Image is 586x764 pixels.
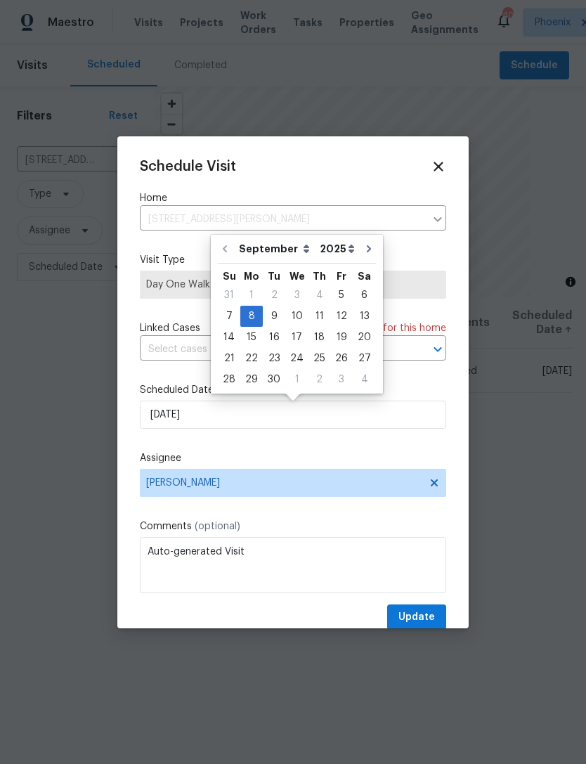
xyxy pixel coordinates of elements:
[285,306,308,327] div: Wed Sep 10 2025
[330,348,353,369] div: Fri Sep 26 2025
[240,328,263,347] div: 15
[428,339,448,359] button: Open
[353,369,376,390] div: Sat Oct 04 2025
[330,306,353,326] div: 12
[263,306,285,327] div: Tue Sep 09 2025
[140,253,446,267] label: Visit Type
[330,327,353,348] div: Fri Sep 19 2025
[285,328,308,347] div: 17
[431,159,446,174] span: Close
[308,370,330,389] div: 2
[268,271,280,281] abbr: Tuesday
[353,328,376,347] div: 20
[140,519,446,533] label: Comments
[358,271,371,281] abbr: Saturday
[285,370,308,389] div: 1
[240,349,263,368] div: 22
[218,370,240,389] div: 28
[140,191,446,205] label: Home
[387,604,446,630] button: Update
[285,348,308,369] div: Wed Sep 24 2025
[308,306,330,326] div: 11
[353,285,376,306] div: Sat Sep 06 2025
[330,370,353,389] div: 3
[223,271,236,281] abbr: Sunday
[308,285,330,306] div: Thu Sep 04 2025
[240,348,263,369] div: Mon Sep 22 2025
[218,285,240,305] div: 31
[285,285,308,305] div: 3
[330,285,353,305] div: 5
[285,327,308,348] div: Wed Sep 17 2025
[330,328,353,347] div: 19
[218,285,240,306] div: Sun Aug 31 2025
[330,369,353,390] div: Fri Oct 03 2025
[140,209,425,231] input: Enter in an address
[240,370,263,389] div: 29
[330,349,353,368] div: 26
[263,328,285,347] div: 16
[218,306,240,326] div: 7
[358,235,379,263] button: Go to next month
[308,348,330,369] div: Thu Sep 25 2025
[263,369,285,390] div: Tue Sep 30 2025
[330,285,353,306] div: Fri Sep 05 2025
[240,327,263,348] div: Mon Sep 15 2025
[353,306,376,327] div: Sat Sep 13 2025
[218,369,240,390] div: Sun Sep 28 2025
[398,609,435,626] span: Update
[308,285,330,305] div: 4
[218,328,240,347] div: 14
[218,349,240,368] div: 21
[330,306,353,327] div: Fri Sep 12 2025
[140,401,446,429] input: M/D/YYYY
[353,327,376,348] div: Sat Sep 20 2025
[140,383,446,397] label: Scheduled Date
[353,306,376,326] div: 13
[316,238,358,259] select: Year
[263,327,285,348] div: Tue Sep 16 2025
[140,321,200,335] span: Linked Cases
[263,348,285,369] div: Tue Sep 23 2025
[240,285,263,306] div: Mon Sep 01 2025
[308,306,330,327] div: Thu Sep 11 2025
[146,477,422,488] span: [PERSON_NAME]
[285,306,308,326] div: 10
[337,271,346,281] abbr: Friday
[263,285,285,305] div: 2
[235,238,316,259] select: Month
[146,278,440,292] span: Day One Walk
[353,285,376,305] div: 6
[195,522,240,531] span: (optional)
[353,370,376,389] div: 4
[308,328,330,347] div: 18
[244,271,259,281] abbr: Monday
[313,271,326,281] abbr: Thursday
[285,349,308,368] div: 24
[353,348,376,369] div: Sat Sep 27 2025
[218,348,240,369] div: Sun Sep 21 2025
[263,306,285,326] div: 9
[140,339,407,361] input: Select cases
[140,160,236,174] span: Schedule Visit
[240,369,263,390] div: Mon Sep 29 2025
[308,369,330,390] div: Thu Oct 02 2025
[308,349,330,368] div: 25
[263,349,285,368] div: 23
[285,285,308,306] div: Wed Sep 03 2025
[263,285,285,306] div: Tue Sep 02 2025
[214,235,235,263] button: Go to previous month
[140,451,446,465] label: Assignee
[240,306,263,327] div: Mon Sep 08 2025
[263,370,285,389] div: 30
[353,349,376,368] div: 27
[285,369,308,390] div: Wed Oct 01 2025
[218,327,240,348] div: Sun Sep 14 2025
[140,537,446,593] textarea: Auto-generated Visit
[240,285,263,305] div: 1
[240,306,263,326] div: 8
[218,306,240,327] div: Sun Sep 07 2025
[289,271,305,281] abbr: Wednesday
[308,327,330,348] div: Thu Sep 18 2025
